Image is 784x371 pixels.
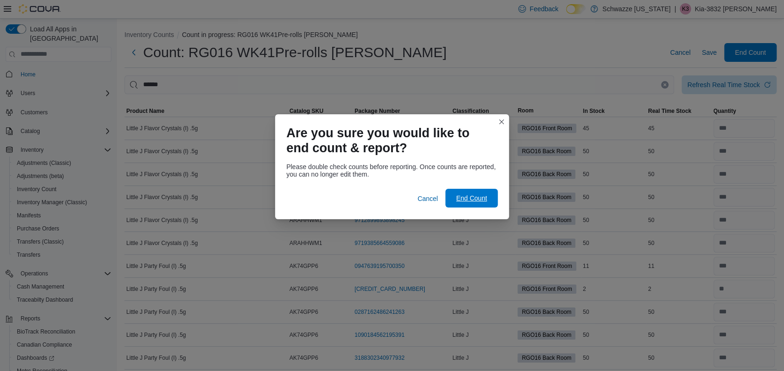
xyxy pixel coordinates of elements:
[414,189,442,208] button: Cancel
[417,194,438,203] span: Cancel
[456,193,487,203] span: End Count
[286,126,490,156] h1: Are you sure you would like to end count & report?
[286,163,498,178] div: Please double check counts before reporting. Once counts are reported, you can no longer edit them.
[496,116,507,127] button: Closes this modal window
[445,189,498,208] button: End Count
